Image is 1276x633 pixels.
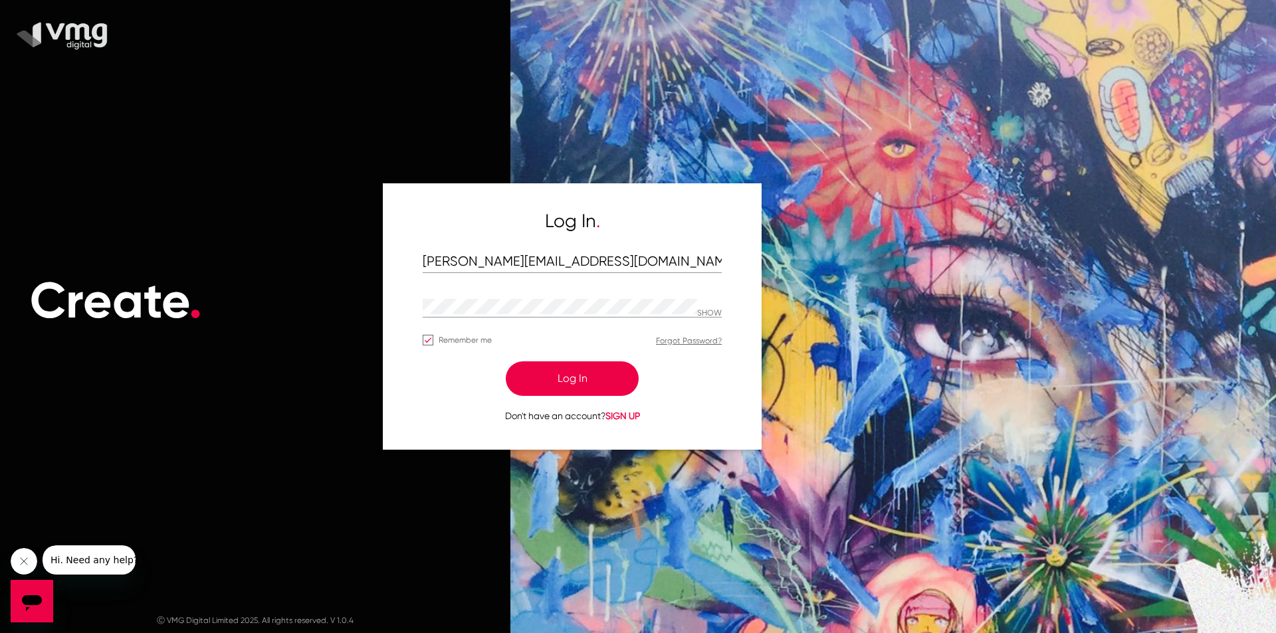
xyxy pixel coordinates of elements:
span: SIGN UP [605,410,640,421]
h5: Log In [423,210,722,232]
button: Log In [506,361,639,396]
span: Remember me [439,332,492,348]
a: Forgot Password? [656,336,722,345]
iframe: Message from company [43,545,136,575]
p: Hide password [697,309,722,318]
span: . [189,270,202,331]
span: Hi. Need any help? [8,9,96,20]
span: . [596,210,600,232]
p: Don't have an account? [423,409,722,423]
iframe: Close message [11,548,37,575]
input: Email Address [423,254,722,270]
iframe: Button to launch messaging window [11,580,53,622]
